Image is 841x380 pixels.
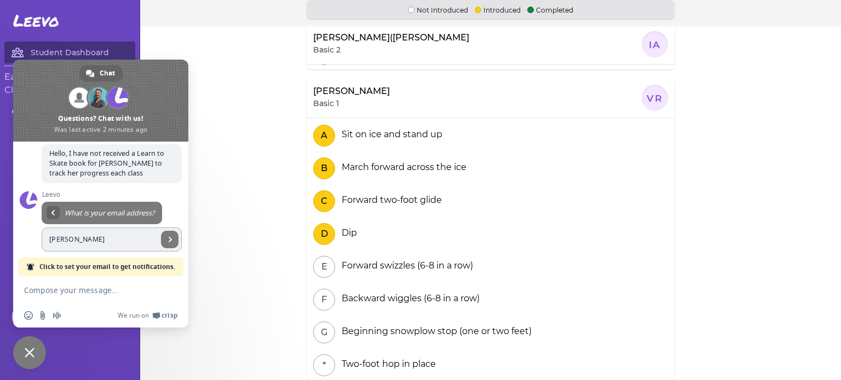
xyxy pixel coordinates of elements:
button: A [313,125,335,147]
button: F [313,289,335,311]
button: D [313,223,335,245]
span: Crisp [162,311,177,320]
span: Leevo [42,191,182,198]
p: Basic 1 [313,98,339,109]
button: C [313,190,335,212]
span: Hello, I have not received a Learn to Skate book for [PERSON_NAME] to track her progress each class [49,149,164,178]
div: Chat [79,65,123,81]
p: Not Introduced [408,4,468,15]
a: Profile [4,284,135,306]
div: Close chat [13,336,46,369]
p: Completed [527,4,573,15]
span: Chat [100,65,115,81]
a: We run onCrisp [118,311,177,320]
span: Leevo [13,11,59,31]
span: We run on [118,311,149,320]
div: Beginning snowplow stop (one or two feet) [337,325,532,338]
div: Return to message [47,206,60,219]
button: G [313,321,335,343]
input: Enter your email address... [42,227,158,252]
span: Send a file [38,311,47,320]
div: Sit on ice and stand up [337,128,442,141]
span: Send [161,231,178,248]
p: Basic 2 [313,44,341,55]
div: March forward across the ice [337,161,466,174]
span: Click to set your email to get notifications. [39,258,175,276]
a: Register Students [4,97,135,119]
p: [PERSON_NAME]([PERSON_NAME] [313,31,469,44]
h3: Eau Claire Figure Skating Club [4,71,135,97]
div: Backward wiggles (6-8 in a row) [337,292,480,305]
div: Forward swizzles (6-8 in a row) [337,259,473,272]
p: Introduced [475,4,521,15]
div: Forward two-foot glide [337,194,442,207]
p: [PERSON_NAME] [313,85,390,98]
span: Audio message [53,311,61,320]
a: Student Dashboard [4,42,135,63]
div: Two-foot hop in place [337,358,436,371]
span: Insert an emoji [24,311,33,320]
textarea: Compose your message... [24,285,153,295]
span: What is your email address? [65,208,154,218]
a: Logout [4,306,135,328]
button: B [313,157,335,179]
div: Dip [337,226,357,239]
button: E [313,256,335,278]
